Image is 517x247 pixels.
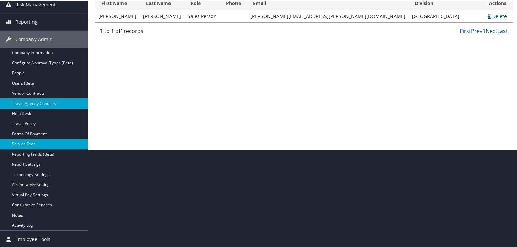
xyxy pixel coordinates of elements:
td: Sales Person [184,9,220,22]
span: 1 [120,27,123,34]
span: Company Admin [15,30,53,47]
td: [PERSON_NAME][EMAIL_ADDRESS][PERSON_NAME][DOMAIN_NAME] [247,9,409,22]
td: [PERSON_NAME] [95,9,140,22]
td: [GEOGRAPHIC_DATA] [409,9,483,22]
a: First [460,27,471,34]
a: Next [486,27,497,34]
a: Last [497,27,508,34]
td: [PERSON_NAME] [140,9,184,22]
a: Delete [486,12,507,19]
a: Prev [471,27,482,34]
span: Reporting [15,13,38,30]
div: 1 to 1 of records [100,26,194,38]
a: 1 [482,27,486,34]
span: Employee Tools [15,230,50,247]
